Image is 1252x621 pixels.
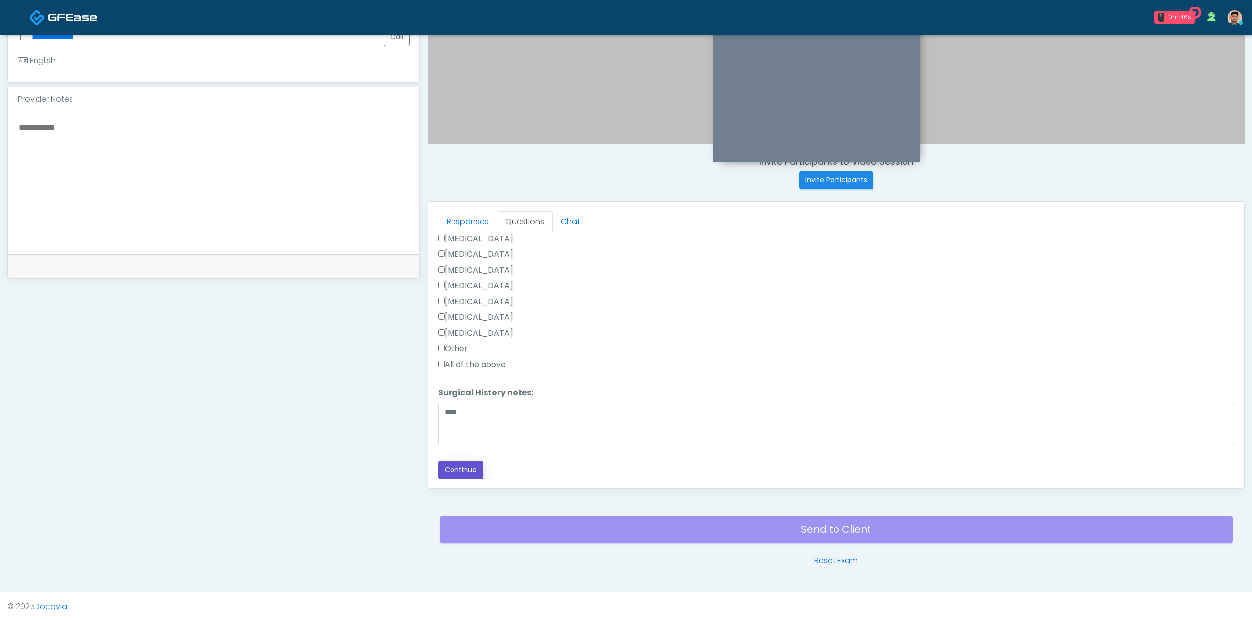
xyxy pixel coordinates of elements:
label: [MEDICAL_DATA] [438,233,513,244]
a: Questions [497,211,553,232]
label: [MEDICAL_DATA] [438,327,513,339]
input: [MEDICAL_DATA] [438,298,445,304]
button: Invite Participants [799,171,873,189]
label: [MEDICAL_DATA] [438,248,513,260]
input: [MEDICAL_DATA] [438,313,445,320]
button: Open LiveChat chat widget [8,4,37,34]
input: All of the above [438,361,445,367]
h4: Invite Participants to Video Session [428,156,1245,167]
img: Kenner Medina [1227,10,1242,25]
label: [MEDICAL_DATA] [438,296,513,308]
a: Reset Exam [814,555,858,567]
a: Chat [553,211,589,232]
input: [MEDICAL_DATA] [438,282,445,288]
input: [MEDICAL_DATA] [438,266,445,273]
div: English [18,55,56,67]
img: Docovia [48,12,97,22]
label: [MEDICAL_DATA] [438,264,513,276]
img: Docovia [29,9,45,26]
label: All of the above [438,359,506,371]
button: Continue [438,461,483,479]
label: [MEDICAL_DATA] [438,280,513,292]
input: [MEDICAL_DATA] [438,329,445,336]
input: Other [438,345,445,351]
div: 0m 46s [1168,13,1191,22]
a: Docovia [35,601,67,612]
a: Docovia [29,1,97,33]
input: [MEDICAL_DATA] [438,250,445,257]
div: Provider Notes [8,87,419,111]
label: Other [438,343,468,355]
a: Responses [438,211,497,232]
div: 2 [1158,13,1164,22]
label: Surgical History notes: [438,387,533,399]
a: 2 0m 46s [1148,7,1201,28]
label: [MEDICAL_DATA] [438,311,513,323]
button: Call [384,28,410,46]
input: [MEDICAL_DATA] [438,235,445,241]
